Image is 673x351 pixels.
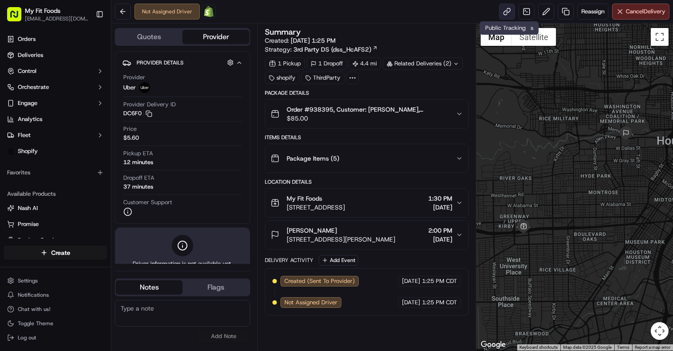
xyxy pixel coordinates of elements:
[18,204,38,212] span: Nash AI
[18,51,43,59] span: Deliveries
[265,189,468,217] button: My Fit Foods[STREET_ADDRESS]1:30 PM[DATE]
[40,85,146,94] div: Start new chat
[4,80,107,94] button: Orchestrate
[18,138,25,145] img: 1736555255976-a54dd68f-1ca7-489b-9aae-adbdc363a1c4
[7,236,104,244] a: Product Catalog
[4,112,107,126] a: Analytics
[4,289,107,301] button: Notifications
[75,200,82,207] div: 💻
[25,6,61,15] button: My Fit Foods
[9,36,162,50] p: Welcome 👋
[123,125,137,133] span: Price
[265,89,469,97] div: Package Details
[319,255,358,266] button: Add Event
[4,246,107,260] button: Create
[4,303,107,315] button: Chat with us!
[265,72,300,84] div: shopify
[480,21,531,35] div: Public Tracking
[287,203,345,212] span: [STREET_ADDRESS]
[265,257,313,264] div: Delivery Activity
[478,339,508,351] img: Google
[287,154,339,163] span: Package Items ( 5 )
[9,153,23,171] img: Wisdom Oko
[138,114,162,125] button: See all
[428,226,452,235] span: 2:00 PM
[151,88,162,98] button: Start new chat
[18,131,31,139] span: Fleet
[617,345,629,350] a: Terms (opens in new tab)
[84,199,143,208] span: API Documentation
[122,55,243,70] button: Provider Details
[139,82,150,93] img: uber-new-logo.jpeg
[265,144,468,173] button: Package Items (5)
[512,28,556,46] button: Show satellite imagery
[265,221,468,249] button: [PERSON_NAME][STREET_ADDRESS][PERSON_NAME]2:00 PM[DATE]
[89,221,108,227] span: Pylon
[18,147,38,155] span: Shopify
[287,235,395,244] span: [STREET_ADDRESS][PERSON_NAME]
[265,28,301,36] h3: Summary
[287,226,337,235] span: [PERSON_NAME]
[577,4,608,20] button: Reassign
[265,45,378,54] div: Strategy:
[7,220,104,228] a: Promise
[9,129,23,147] img: Wisdom Oko
[284,277,355,285] span: Created (Sent To Provider)
[519,344,558,351] button: Keyboard shortcuts
[265,100,468,128] button: Order #938395, Customer: [PERSON_NAME], Customer's 39 Order, [US_STATE], Same Day: [DATE] | Time:...
[123,174,154,182] span: Dropoff ETA
[651,322,669,340] button: Map camera controls
[23,57,160,67] input: Got a question? Start typing here...
[626,8,665,16] span: Cancel Delivery
[4,64,107,78] button: Control
[481,28,512,46] button: Show street map
[4,48,107,62] a: Deliveries
[63,220,108,227] a: Powered byPylon
[18,320,53,327] span: Toggle Theme
[307,57,347,70] div: 1 Dropoff
[202,4,216,19] a: Shopify
[203,6,214,17] img: Shopify
[4,96,107,110] button: Engage
[635,345,670,350] a: Report a map error
[4,331,107,344] button: Log out
[18,162,25,169] img: 1736555255976-a54dd68f-1ca7-489b-9aae-adbdc363a1c4
[18,35,36,43] span: Orders
[18,83,49,91] span: Orchestrate
[265,134,469,141] div: Items Details
[291,36,336,44] span: [DATE] 1:25 PM
[116,30,182,44] button: Quotes
[428,194,452,203] span: 1:30 PM
[182,280,249,295] button: Flags
[18,277,38,284] span: Settings
[123,109,152,117] button: DC6F0
[4,274,107,287] button: Settings
[72,195,146,211] a: 💻API Documentation
[265,36,336,45] span: Created:
[123,101,176,109] span: Provider Delivery ID
[18,115,42,123] span: Analytics
[5,195,72,211] a: 📗Knowledge Base
[4,165,107,180] div: Favorites
[402,299,420,307] span: [DATE]
[18,334,36,341] span: Log out
[182,30,249,44] button: Provider
[4,32,107,46] a: Orders
[116,280,182,295] button: Notes
[287,194,322,203] span: My Fit Foods
[4,144,107,158] a: Shopify
[18,67,36,75] span: Control
[101,138,120,145] span: [DATE]
[7,148,14,155] img: Shopify logo
[123,149,153,157] span: Pickup ETA
[9,116,60,123] div: Past conversations
[4,317,107,330] button: Toggle Theme
[422,277,457,285] span: 1:25 PM CDT
[402,277,420,285] span: [DATE]
[4,128,107,142] button: Fleet
[28,162,95,169] span: Wisdom [PERSON_NAME]
[301,72,345,84] div: ThirdParty
[4,217,107,231] button: Promise
[4,201,107,215] button: Nash AI
[25,15,89,22] button: [EMAIL_ADDRESS][DOMAIN_NAME]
